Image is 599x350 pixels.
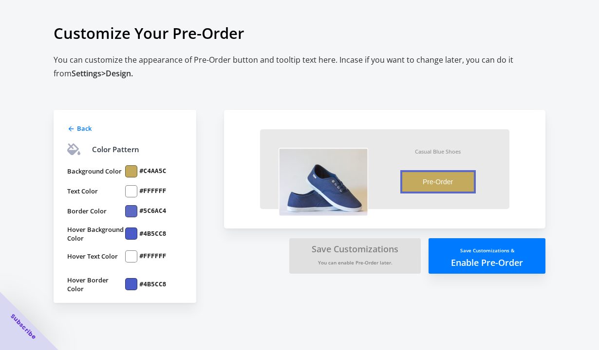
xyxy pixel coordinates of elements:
[67,276,125,293] label: Hover Border Color
[140,229,167,238] label: #4B5CC8
[77,124,92,133] span: Back
[318,259,393,266] small: You can enable Pre-Order later.
[140,207,167,215] label: #5C6AC4
[429,238,545,274] button: Save Customizations &Enable Pre-Order
[460,247,514,254] small: Save Customizations &
[67,250,125,262] label: Hover Text Color
[54,53,545,81] h2: You can customize the appearance of Pre-Order button and tooltip text here. Incase if you want to...
[67,225,125,243] label: Hover Background Color
[279,148,368,216] img: vzX7clC.png
[140,280,167,289] label: #4B5CC8
[92,143,139,155] div: Color Pattern
[415,148,461,155] div: Casual Blue Shoes
[72,68,133,79] span: Settings > Design.
[289,238,421,274] button: Save CustomizationsYou can enable Pre-Order later.
[67,185,125,197] label: Text Color
[54,13,545,53] h1: Customize Your Pre-Order
[140,187,167,195] label: #FFFFFF
[400,170,476,193] button: Pre-Order
[67,205,125,217] label: Border Color
[9,312,38,341] span: Subscribe
[140,252,167,261] label: #FFFFFF
[67,165,125,177] label: Background Color
[140,167,167,175] label: #C4AA5C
